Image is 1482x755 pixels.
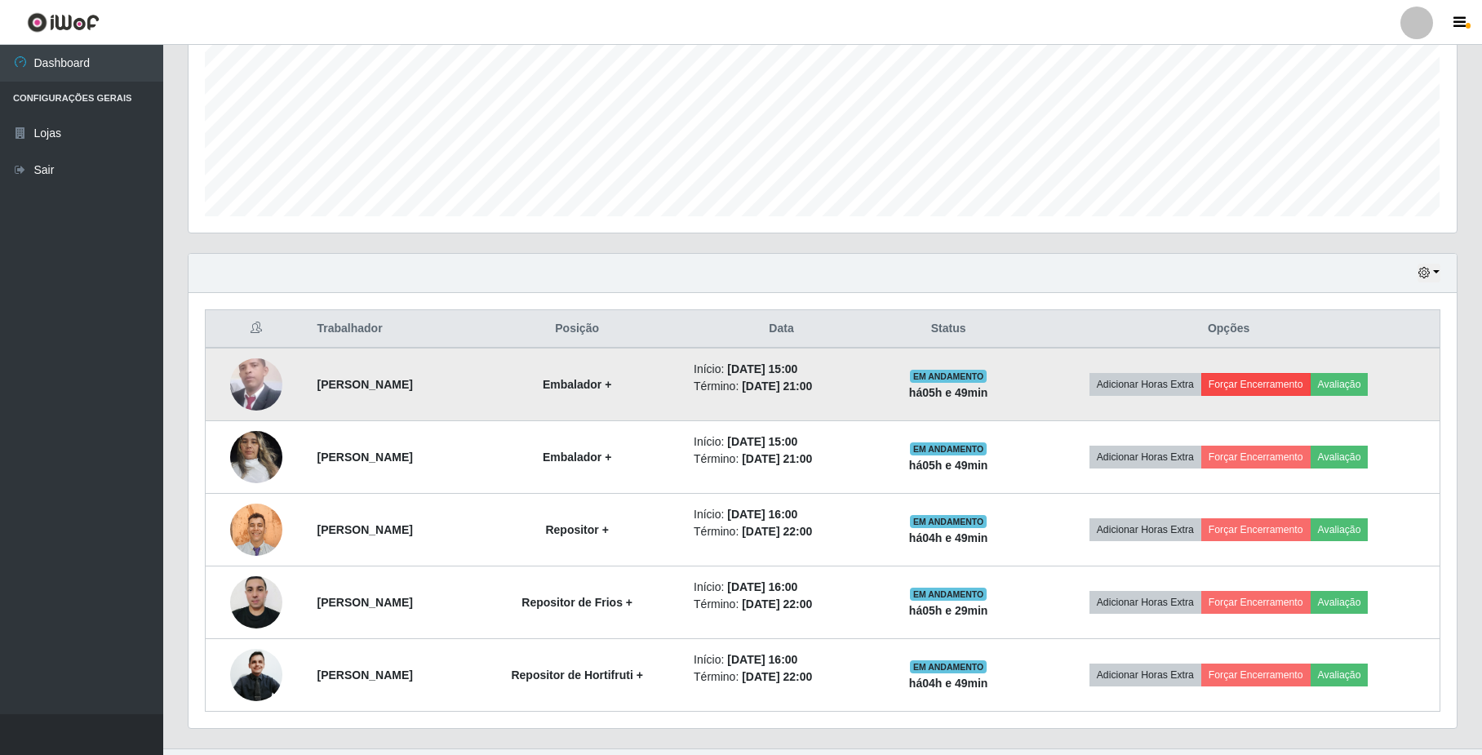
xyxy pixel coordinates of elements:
time: [DATE] 22:00 [742,670,812,683]
th: Data [684,310,879,349]
button: Avaliação [1311,446,1369,469]
li: Término: [694,451,869,468]
li: Início: [694,651,869,668]
strong: há 05 h e 49 min [909,386,988,399]
button: Forçar Encerramento [1201,373,1311,396]
button: Forçar Encerramento [1201,446,1311,469]
span: EM ANDAMENTO [910,442,987,455]
button: Adicionar Horas Extra [1089,373,1201,396]
button: Adicionar Horas Extra [1089,664,1201,686]
strong: [PERSON_NAME] [317,596,412,609]
li: Término: [694,378,869,395]
strong: há 05 h e 49 min [909,459,988,472]
strong: Repositor + [545,523,608,536]
img: CoreUI Logo [27,12,100,33]
img: 1744396836120.jpeg [230,422,282,491]
li: Início: [694,361,869,378]
button: Adicionar Horas Extra [1089,518,1201,541]
span: EM ANDAMENTO [910,660,987,673]
strong: [PERSON_NAME] [317,378,412,391]
button: Forçar Encerramento [1201,518,1311,541]
img: 1725879449451.jpeg [230,495,282,565]
strong: há 04 h e 49 min [909,531,988,544]
strong: há 05 h e 29 min [909,604,988,617]
button: Avaliação [1311,664,1369,686]
li: Término: [694,523,869,540]
time: [DATE] 16:00 [727,508,797,521]
img: 1730211202642.jpeg [230,567,282,637]
time: [DATE] 15:00 [727,362,797,375]
li: Início: [694,506,869,523]
button: Forçar Encerramento [1201,664,1311,686]
time: [DATE] 21:00 [742,452,812,465]
time: [DATE] 21:00 [742,380,812,393]
img: 1740078176473.jpeg [230,355,282,413]
span: EM ANDAMENTO [910,370,987,383]
button: Avaliação [1311,591,1369,614]
button: Adicionar Horas Extra [1089,591,1201,614]
button: Avaliação [1311,373,1369,396]
strong: Repositor de Hortifruti + [511,668,642,682]
th: Trabalhador [307,310,470,349]
time: [DATE] 16:00 [727,580,797,593]
strong: Embalador + [543,378,611,391]
li: Início: [694,579,869,596]
strong: Embalador + [543,451,611,464]
time: [DATE] 16:00 [727,653,797,666]
time: [DATE] 22:00 [742,525,812,538]
li: Término: [694,596,869,613]
li: Término: [694,668,869,686]
strong: Repositor de Frios + [521,596,632,609]
strong: há 04 h e 49 min [909,677,988,690]
th: Status [879,310,1018,349]
strong: [PERSON_NAME] [317,668,412,682]
button: Forçar Encerramento [1201,591,1311,614]
li: Início: [694,433,869,451]
img: 1625782717345.jpeg [230,647,282,704]
button: Avaliação [1311,518,1369,541]
strong: [PERSON_NAME] [317,451,412,464]
strong: [PERSON_NAME] [317,523,412,536]
th: Posição [470,310,684,349]
span: EM ANDAMENTO [910,515,987,528]
th: Opções [1018,310,1440,349]
time: [DATE] 22:00 [742,597,812,611]
time: [DATE] 15:00 [727,435,797,448]
span: EM ANDAMENTO [910,588,987,601]
button: Adicionar Horas Extra [1089,446,1201,469]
